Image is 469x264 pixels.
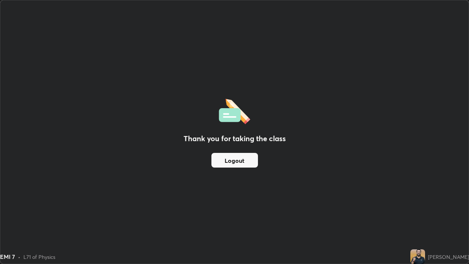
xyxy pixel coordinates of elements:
div: • [18,253,21,261]
div: [PERSON_NAME] [428,253,469,261]
button: Logout [211,153,258,168]
img: offlineFeedback.1438e8b3.svg [219,96,250,124]
h2: Thank you for taking the class [184,133,286,144]
div: L71 of Physics [23,253,55,261]
img: ff9b44368b1746629104e40f292850d8.jpg [410,249,425,264]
